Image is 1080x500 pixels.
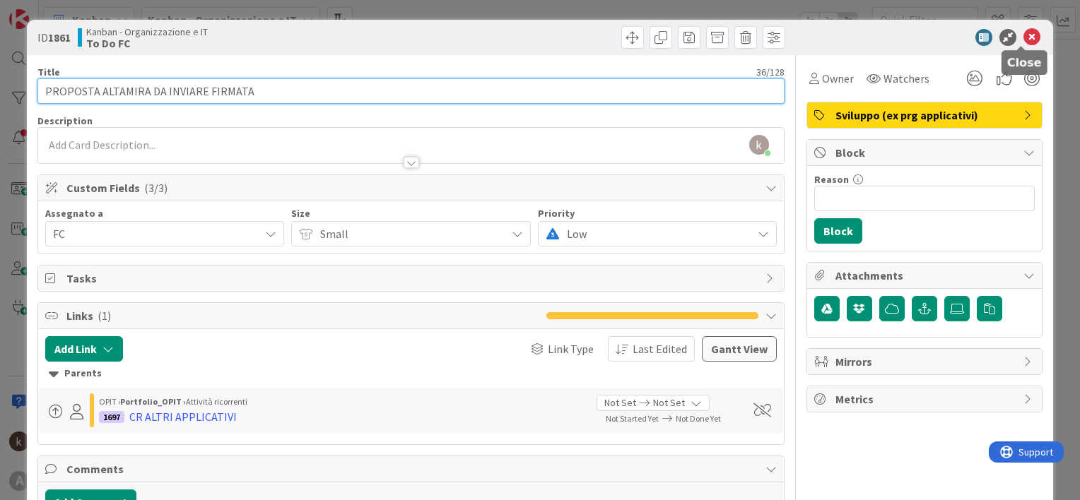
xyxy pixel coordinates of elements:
[49,366,773,381] div: Parents
[99,396,120,407] span: OPIT ›
[99,411,124,423] div: 1697
[86,26,208,37] span: Kanban - Organizzazione e IT
[835,144,1016,161] span: Block
[30,2,64,19] span: Support
[66,307,539,324] span: Links
[1007,56,1042,69] h5: Close
[66,179,758,196] span: Custom Fields
[749,135,769,155] img: AAcHTtd5rm-Hw59dezQYKVkaI0MZoYjvbSZnFopdN0t8vu62=s96-c
[884,70,929,87] span: Watchers
[37,29,71,46] span: ID
[86,37,208,49] b: To Do FC
[66,270,758,287] span: Tasks
[676,413,721,424] span: Not Done Yet
[835,391,1016,407] span: Metrics
[37,78,785,104] input: type card name here...
[120,396,186,407] b: Portfolio_OPIT ›
[835,353,1016,370] span: Mirrors
[53,225,259,242] span: FC
[835,267,1016,284] span: Attachments
[567,224,745,244] span: Low
[702,336,777,362] button: Gantt View
[37,114,93,127] span: Description
[291,208,530,218] div: Size
[98,309,111,323] span: ( 1 )
[606,413,659,424] span: Not Started Yet
[144,181,168,195] span: ( 3/3 )
[608,336,695,362] button: Last Edited
[814,173,849,186] label: Reason
[48,30,71,44] b: 1861
[186,396,247,407] span: Attività ricorrenti
[548,340,594,357] span: Link Type
[45,336,123,362] button: Add Link
[320,224,498,244] span: Small
[129,408,237,425] div: CR ALTRI APPLICATIVI
[835,107,1016,124] span: Sviluppo (ex prg applicativi)
[64,66,785,78] div: 36 / 128
[66,460,758,477] span: Comments
[538,208,777,218] div: Priority
[633,340,687,357] span: Last Edited
[822,70,854,87] span: Owner
[37,66,60,78] label: Title
[604,395,636,410] span: Not Set
[45,208,284,218] div: Assegnato a
[814,218,862,244] button: Block
[653,395,685,410] span: Not Set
